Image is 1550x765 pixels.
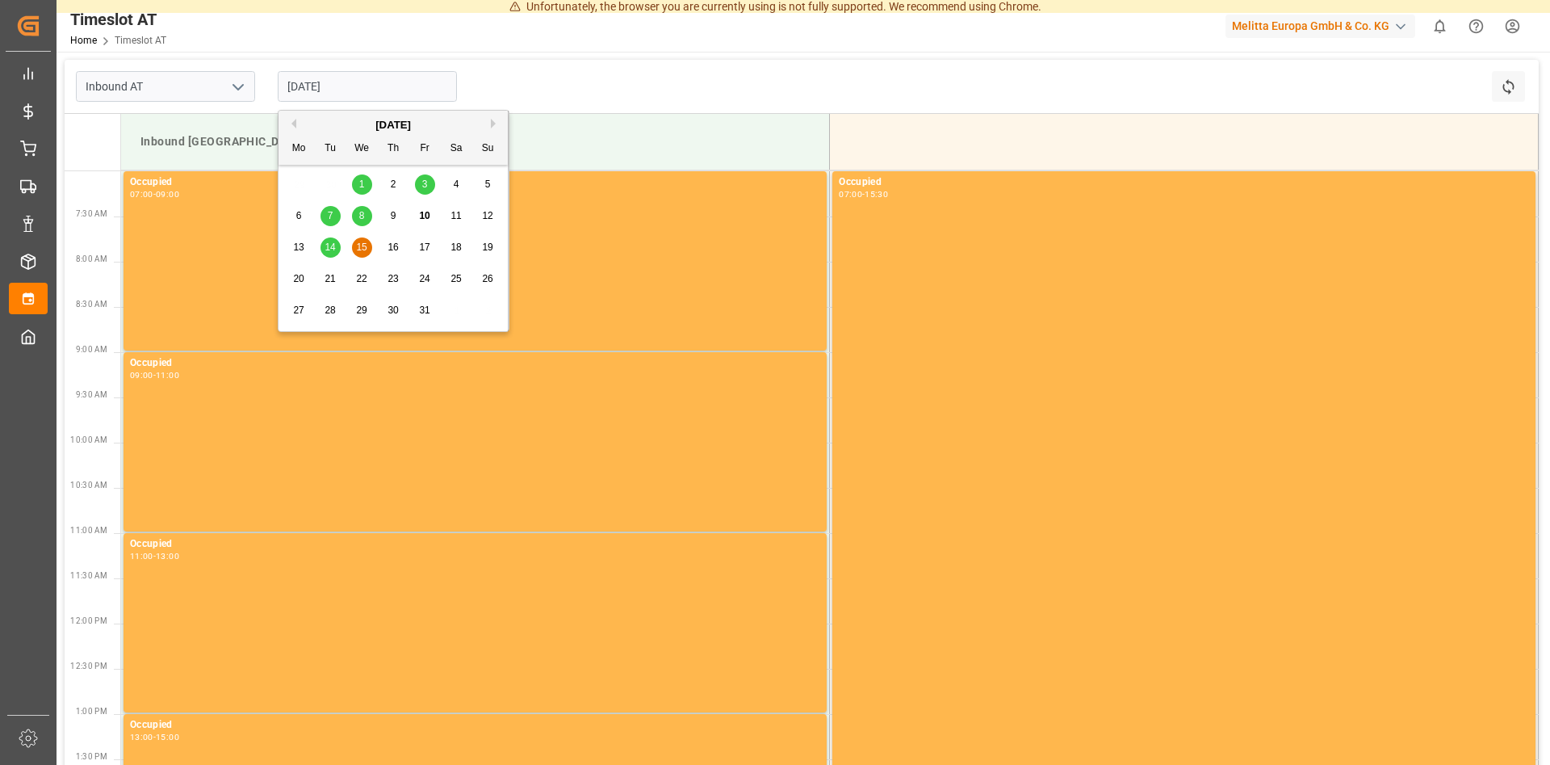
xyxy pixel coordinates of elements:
span: 14 [325,242,335,253]
span: 7 [328,210,333,221]
div: Choose Wednesday, October 29th, 2025 [352,301,372,321]
span: 8:00 AM [76,254,107,263]
div: Choose Tuesday, October 21st, 2025 [320,269,341,289]
button: Melitta Europa GmbH & Co. KG [1225,11,1422,41]
span: 28 [325,305,335,316]
span: 9:30 AM [76,390,107,399]
div: Choose Friday, October 24th, 2025 [415,269,435,289]
span: 22 [356,273,367,284]
div: Occupied [130,536,820,553]
span: 11 [450,210,461,221]
span: 4 [454,179,459,190]
span: 16 [387,242,398,253]
div: Mo [289,139,309,159]
span: 27 [293,305,304,316]
div: We [352,139,372,159]
span: 1 [359,179,365,190]
div: Choose Monday, October 20th, 2025 [289,269,309,289]
span: 11:30 AM [70,571,107,580]
span: 10:00 AM [70,435,107,444]
div: Occupied [130,174,820,191]
span: 19 [482,242,492,253]
span: 23 [387,273,398,284]
div: Choose Monday, October 13th, 2025 [289,237,309,258]
div: Tu [320,139,341,159]
span: 6 [296,210,302,221]
div: Melitta Europa GmbH & Co. KG [1225,15,1415,38]
div: 07:00 [130,191,153,198]
div: Choose Saturday, October 25th, 2025 [446,269,467,289]
div: 09:00 [130,372,153,379]
div: Choose Wednesday, October 22nd, 2025 [352,269,372,289]
span: 21 [325,273,335,284]
span: 13 [293,242,304,253]
div: Choose Sunday, October 12th, 2025 [478,206,498,226]
div: 11:00 [156,372,179,379]
input: Type to search/select [76,71,255,102]
div: [DATE] [279,117,508,133]
div: Choose Monday, October 6th, 2025 [289,206,309,226]
div: Th [383,139,404,159]
span: 30 [387,305,398,316]
div: - [153,733,156,741]
span: 18 [450,242,461,253]
span: 12:00 PM [70,616,107,625]
div: Choose Friday, October 17th, 2025 [415,237,435,258]
button: open menu [225,74,249,99]
div: 15:00 [156,733,179,741]
span: 2 [391,179,396,190]
div: Inbound [GEOGRAPHIC_DATA] [134,127,816,157]
div: 11:00 [130,553,153,560]
div: Choose Sunday, October 5th, 2025 [478,174,498,195]
span: 7:30 AM [76,209,107,218]
div: - [153,372,156,379]
div: Timeslot AT [70,7,166,32]
button: show 0 new notifications [1422,8,1458,44]
button: Next Month [491,119,501,128]
div: Choose Friday, October 31st, 2025 [415,301,435,321]
a: Home [70,35,97,46]
div: - [153,553,156,560]
div: - [862,191,865,198]
div: Choose Tuesday, October 7th, 2025 [320,206,341,226]
div: - [153,191,156,198]
div: Choose Saturday, October 18th, 2025 [446,237,467,258]
div: Choose Thursday, October 2nd, 2025 [383,174,404,195]
span: 26 [482,273,492,284]
div: Choose Monday, October 27th, 2025 [289,301,309,321]
span: 12 [482,210,492,221]
div: Choose Wednesday, October 1st, 2025 [352,174,372,195]
span: 15 [356,242,367,253]
div: 13:00 [156,553,179,560]
span: 12:30 PM [70,662,107,670]
div: Choose Tuesday, October 14th, 2025 [320,237,341,258]
div: Sa [446,139,467,159]
div: Choose Thursday, October 30th, 2025 [383,301,404,321]
span: 1:00 PM [76,707,107,716]
div: Choose Thursday, October 16th, 2025 [383,237,404,258]
span: 10 [419,210,429,221]
div: Choose Wednesday, October 15th, 2025 [352,237,372,258]
span: 1:30 PM [76,752,107,761]
div: Choose Thursday, October 9th, 2025 [383,206,404,226]
span: 9:00 AM [76,345,107,354]
div: Choose Sunday, October 26th, 2025 [478,269,498,289]
div: 07:00 [839,191,862,198]
span: 9 [391,210,396,221]
div: Choose Saturday, October 11th, 2025 [446,206,467,226]
button: Previous Month [287,119,296,128]
span: 8 [359,210,365,221]
div: 09:00 [156,191,179,198]
span: 8:30 AM [76,300,107,309]
div: month 2025-10 [283,169,504,326]
div: Choose Thursday, October 23rd, 2025 [383,269,404,289]
span: 20 [293,273,304,284]
div: Choose Tuesday, October 28th, 2025 [320,301,341,321]
div: Choose Friday, October 3rd, 2025 [415,174,435,195]
div: Occupied [130,355,820,372]
div: Choose Friday, October 10th, 2025 [415,206,435,226]
span: 10:30 AM [70,481,107,490]
span: 24 [419,273,429,284]
span: 3 [422,179,428,190]
div: 15:30 [865,191,888,198]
